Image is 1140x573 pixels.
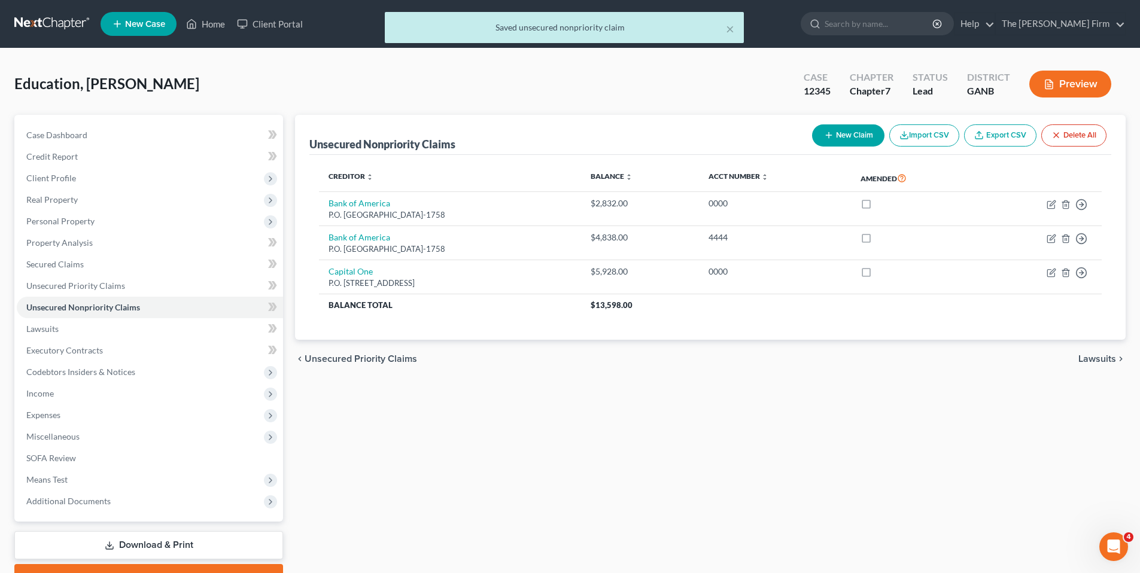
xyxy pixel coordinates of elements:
[319,294,581,316] th: Balance Total
[591,172,633,181] a: Balance unfold_more
[394,22,734,33] div: Saved unsecured nonpriority claim
[885,85,890,96] span: 7
[889,124,959,147] button: Import CSV
[591,197,689,209] div: $2,832.00
[804,84,831,98] div: 12345
[329,266,373,276] a: Capital One
[1078,354,1126,364] button: Lawsuits chevron_right
[17,146,283,167] a: Credit Report
[1078,354,1116,364] span: Lawsuits
[1029,71,1111,97] button: Preview
[26,324,59,334] span: Lawsuits
[709,172,768,181] a: Acct Number unfold_more
[812,124,884,147] button: New Claim
[329,243,571,255] div: P.O. [GEOGRAPHIC_DATA]-1758
[913,71,948,84] div: Status
[26,302,140,312] span: Unsecured Nonpriority Claims
[17,340,283,361] a: Executory Contracts
[26,259,84,269] span: Secured Claims
[850,84,893,98] div: Chapter
[17,275,283,297] a: Unsecured Priority Claims
[366,173,373,181] i: unfold_more
[329,172,373,181] a: Creditor unfold_more
[726,22,734,36] button: ×
[26,194,78,205] span: Real Property
[26,453,76,463] span: SOFA Review
[1041,124,1106,147] button: Delete All
[329,209,571,221] div: P.O. [GEOGRAPHIC_DATA]-1758
[309,137,455,151] div: Unsecured Nonpriority Claims
[26,367,135,377] span: Codebtors Insiders & Notices
[329,278,571,289] div: P.O. [STREET_ADDRESS]
[26,474,68,484] span: Means Test
[967,84,1010,98] div: GANB
[17,318,283,340] a: Lawsuits
[26,216,95,226] span: Personal Property
[26,151,78,161] span: Credit Report
[591,231,689,243] div: $4,838.00
[26,130,87,140] span: Case Dashboard
[850,71,893,84] div: Chapter
[26,496,111,506] span: Additional Documents
[17,297,283,318] a: Unsecured Nonpriority Claims
[761,173,768,181] i: unfold_more
[967,71,1010,84] div: District
[329,232,390,242] a: Bank of America
[26,410,60,420] span: Expenses
[26,173,76,183] span: Client Profile
[709,231,842,243] div: 4444
[17,232,283,254] a: Property Analysis
[804,71,831,84] div: Case
[625,173,633,181] i: unfold_more
[26,345,103,355] span: Executory Contracts
[26,431,80,441] span: Miscellaneous
[14,531,283,559] a: Download & Print
[17,447,283,469] a: SOFA Review
[1124,532,1133,542] span: 4
[17,254,283,275] a: Secured Claims
[305,354,417,364] span: Unsecured Priority Claims
[591,300,633,310] span: $13,598.00
[591,266,689,278] div: $5,928.00
[709,266,842,278] div: 0000
[17,124,283,146] a: Case Dashboard
[851,164,977,192] th: Amended
[913,84,948,98] div: Lead
[26,237,93,248] span: Property Analysis
[329,198,390,208] a: Bank of America
[295,354,305,364] i: chevron_left
[1099,532,1128,561] iframe: Intercom live chat
[14,75,199,92] span: Education, [PERSON_NAME]
[295,354,417,364] button: chevron_left Unsecured Priority Claims
[26,281,125,291] span: Unsecured Priority Claims
[964,124,1036,147] a: Export CSV
[1116,354,1126,364] i: chevron_right
[26,388,54,398] span: Income
[709,197,842,209] div: 0000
